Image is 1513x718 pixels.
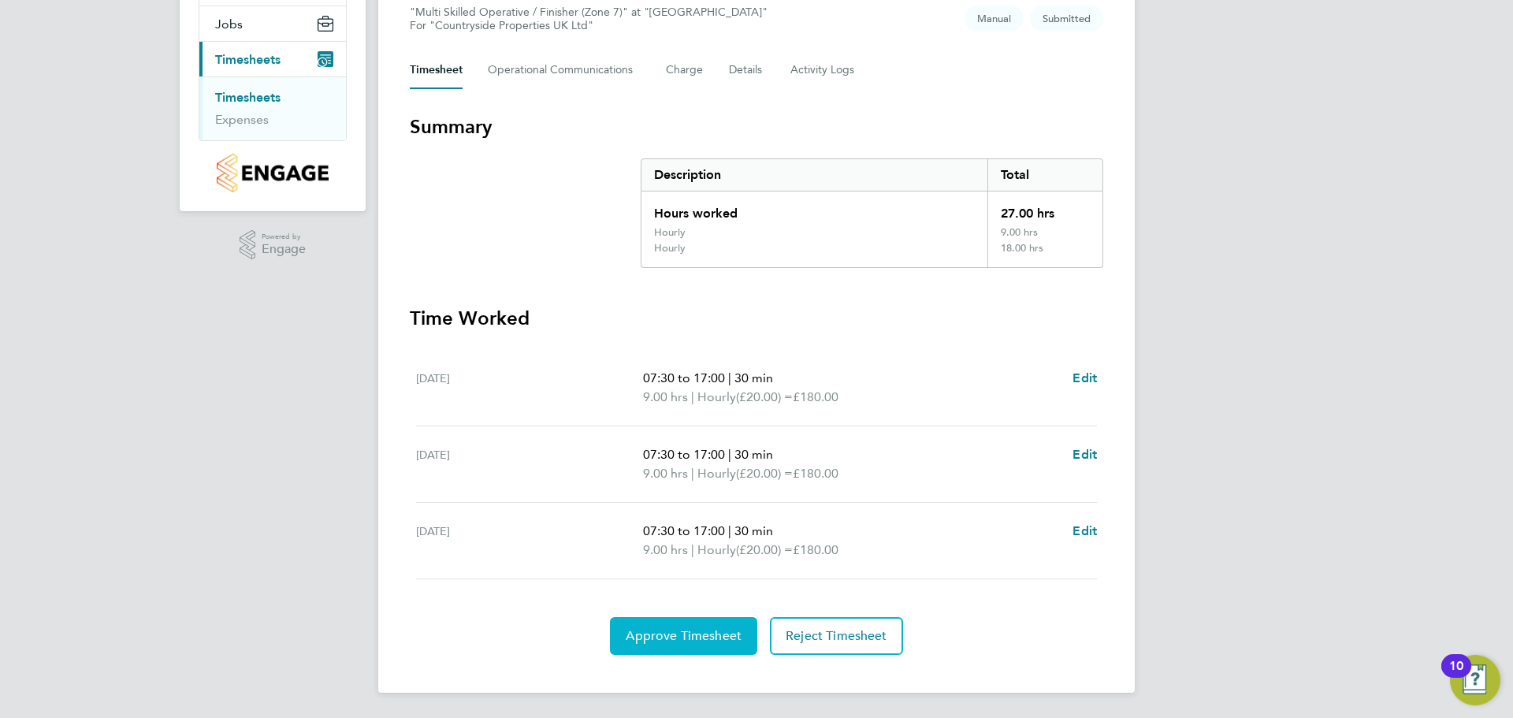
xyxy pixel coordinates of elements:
[199,76,346,140] div: Timesheets
[641,159,987,191] div: Description
[410,114,1103,655] section: Timesheet
[240,230,307,260] a: Powered byEngage
[666,51,704,89] button: Charge
[416,522,643,560] div: [DATE]
[1449,666,1463,686] div: 10
[793,389,838,404] span: £180.00
[262,243,306,256] span: Engage
[736,542,793,557] span: (£20.00) =
[416,445,643,483] div: [DATE]
[793,466,838,481] span: £180.00
[410,51,463,89] button: Timesheet
[217,154,328,192] img: countryside-properties-logo-retina.png
[697,388,736,407] span: Hourly
[987,226,1102,242] div: 9.00 hrs
[488,51,641,89] button: Operational Communications
[643,389,688,404] span: 9.00 hrs
[691,389,694,404] span: |
[199,154,347,192] a: Go to home page
[215,90,281,105] a: Timesheets
[199,6,346,41] button: Jobs
[1072,447,1097,462] span: Edit
[729,51,765,89] button: Details
[416,369,643,407] div: [DATE]
[610,617,757,655] button: Approve Timesheet
[410,19,768,32] div: For "Countryside Properties UK Ltd"
[736,466,793,481] span: (£20.00) =
[734,447,773,462] span: 30 min
[1030,6,1103,32] span: This timesheet is Submitted.
[410,6,768,32] div: "Multi Skilled Operative / Finisher (Zone 7)" at "[GEOGRAPHIC_DATA]"
[1072,445,1097,464] a: Edit
[1450,655,1500,705] button: Open Resource Center, 10 new notifications
[643,542,688,557] span: 9.00 hrs
[641,192,987,226] div: Hours worked
[262,230,306,244] span: Powered by
[1072,523,1097,538] span: Edit
[770,617,903,655] button: Reject Timesheet
[786,628,887,644] span: Reject Timesheet
[215,112,269,127] a: Expenses
[987,159,1102,191] div: Total
[697,541,736,560] span: Hourly
[734,523,773,538] span: 30 min
[691,466,694,481] span: |
[691,542,694,557] span: |
[987,242,1102,267] div: 18.00 hrs
[410,306,1103,331] h3: Time Worked
[728,370,731,385] span: |
[1072,370,1097,385] span: Edit
[643,466,688,481] span: 9.00 hrs
[965,6,1024,32] span: This timesheet was manually created.
[199,42,346,76] button: Timesheets
[987,192,1102,226] div: 27.00 hrs
[728,523,731,538] span: |
[736,389,793,404] span: (£20.00) =
[643,447,725,462] span: 07:30 to 17:00
[654,226,686,239] div: Hourly
[643,370,725,385] span: 07:30 to 17:00
[728,447,731,462] span: |
[643,523,725,538] span: 07:30 to 17:00
[1072,522,1097,541] a: Edit
[793,542,838,557] span: £180.00
[410,114,1103,140] h3: Summary
[790,51,857,89] button: Activity Logs
[626,628,742,644] span: Approve Timesheet
[1072,369,1097,388] a: Edit
[734,370,773,385] span: 30 min
[654,242,686,255] div: Hourly
[215,52,281,67] span: Timesheets
[697,464,736,483] span: Hourly
[215,17,243,32] span: Jobs
[641,158,1103,268] div: Summary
